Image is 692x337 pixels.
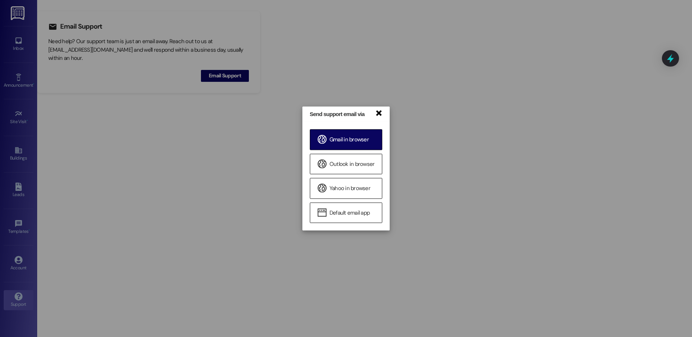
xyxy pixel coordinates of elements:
[329,185,370,193] span: Yahoo in browser
[329,136,369,144] span: Gmail in browser
[310,154,383,174] a: Outlook in browser
[310,129,383,150] a: Gmail in browser
[310,202,383,223] a: Default email app
[310,110,368,118] div: Send support email via
[329,160,375,168] span: Outlook in browser
[329,209,370,217] span: Default email app
[310,178,383,199] a: Yahoo in browser
[375,109,382,116] a: ×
